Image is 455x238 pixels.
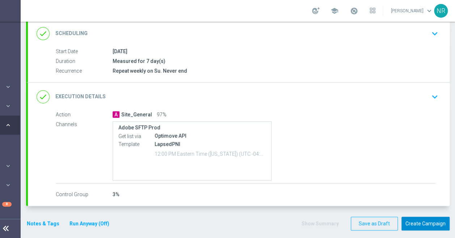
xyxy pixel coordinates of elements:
span: A [113,111,119,118]
label: Recurrence [56,68,113,74]
i: keyboard_arrow_right [5,182,12,189]
label: Template [118,141,155,147]
button: Create Campaign [401,217,450,231]
div: done Execution Details keyboard_arrow_down [37,90,441,104]
div: done Scheduling keyboard_arrow_down [37,27,441,40]
h2: Execution Details [55,93,106,100]
div: 8 [2,202,12,207]
i: keyboard_arrow_down [429,28,440,39]
i: keyboard_arrow_right [5,122,12,129]
i: keyboard_arrow_down [429,91,440,102]
div: Measured for 7 day(s) [113,57,435,65]
i: keyboard_arrow_right [5,83,12,90]
span: keyboard_arrow_down [425,7,433,15]
div: 3% [113,191,435,198]
p: LapsedPNI [155,141,266,147]
i: keyboard_arrow_right [5,103,12,109]
div: NR [434,4,448,18]
label: Adobe SFTP Prod [118,125,266,131]
span: 97% [157,112,167,118]
div: Optimove API [155,132,266,139]
i: done [37,27,50,40]
a: [PERSON_NAME]keyboard_arrow_down [390,5,434,16]
label: Action [56,112,113,118]
button: keyboard_arrow_down [429,90,441,104]
div: Repeat weekly on Su. Never end [113,67,435,74]
span: Site_General [121,112,152,118]
button: Notes & Tags [26,219,60,228]
div: [DATE] [113,48,435,55]
label: Get list via [118,133,155,139]
label: Duration [56,58,113,65]
button: keyboard_arrow_down [429,27,441,40]
i: done [37,90,50,103]
span: school [330,7,338,15]
p: 12:00 PM Eastern Time ([US_STATE]) (UTC -04:00) [155,150,266,157]
button: Save as Draft [351,217,398,231]
label: Control Group [56,191,113,198]
button: Run Anyway (Off) [69,219,110,228]
i: keyboard_arrow_right [5,163,12,169]
label: Start Date [56,48,113,55]
h2: Scheduling [55,30,88,37]
label: Channels [56,121,113,128]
